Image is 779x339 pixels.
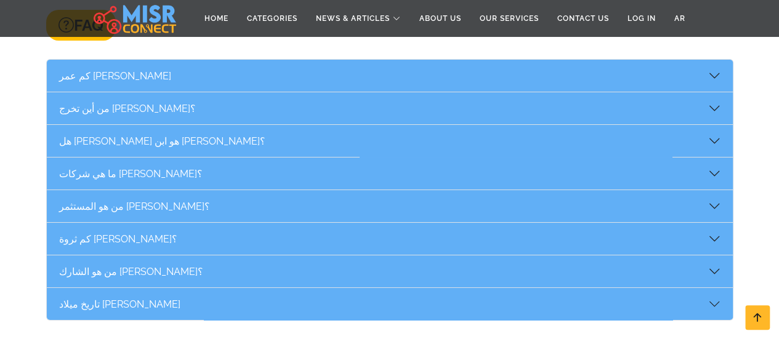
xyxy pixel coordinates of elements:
[316,13,390,24] span: News & Articles
[548,7,618,30] a: Contact Us
[47,223,733,255] button: كم ثروة [PERSON_NAME]؟
[195,7,238,30] a: Home
[47,255,733,287] button: من هو الشارك [PERSON_NAME]؟
[47,190,733,222] button: من هو المستثمر [PERSON_NAME]؟
[47,125,733,157] button: هل [PERSON_NAME] هو ابن [PERSON_NAME]؟
[665,7,695,30] a: AR
[618,7,665,30] a: Log in
[307,7,410,30] a: News & Articles
[47,92,733,124] button: من أين تخرج [PERSON_NAME]؟
[47,288,733,320] button: تاريخ ميلاد [PERSON_NAME]
[410,7,470,30] a: About Us
[47,60,733,92] button: كم عمر [PERSON_NAME]
[470,7,548,30] a: Our Services
[94,3,176,34] img: main.misr_connect
[47,158,733,189] button: ما هي شركات [PERSON_NAME]؟
[238,7,307,30] a: Categories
